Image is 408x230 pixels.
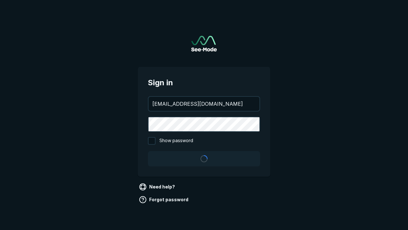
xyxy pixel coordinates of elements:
input: your@email.com [149,97,259,111]
a: Forgot password [138,195,191,205]
span: Show password [159,137,193,145]
img: See-Mode Logo [191,36,217,51]
a: Go to sign in [191,36,217,51]
a: Need help? [138,182,178,192]
span: Sign in [148,77,260,88]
